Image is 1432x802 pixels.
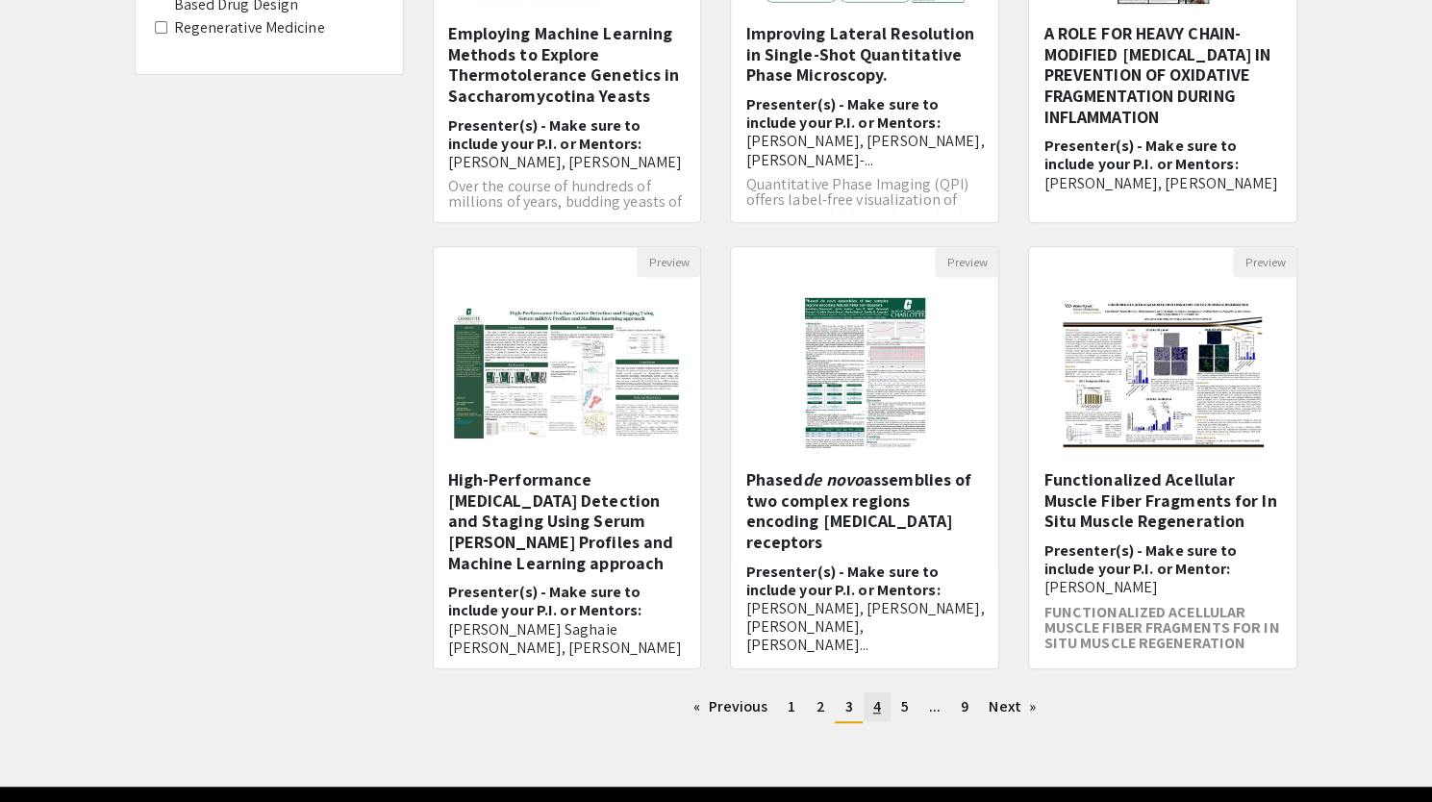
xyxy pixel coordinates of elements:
[784,277,945,469] img: <p>Phased <em>de novo </em>assemblies of two complex regions encoding Natural Killer cell recepto...
[745,23,984,86] h5: Improving Lateral Resolution in Single-Shot Quantitative Phase Microscopy.
[448,583,687,657] h6: Presenter(s) - Make sure to include your P.I. or Mentors:
[448,469,687,573] h5: High-Performance [MEDICAL_DATA] Detection and Staging Using Serum [PERSON_NAME] Profiles and Mach...
[745,177,984,238] p: Quantitative Phase Imaging (QPI) offers label-free visualization of transparent biological sample...
[803,468,864,490] em: de novo
[979,692,1045,721] a: Next page
[1028,246,1297,669] div: Open Presentation <p>Functionalized Acellular Muscle Fiber Fragments for In Situ Muscle Regenerat...
[929,696,941,716] span: ...
[448,23,687,106] h5: Employing Machine Learning Methods to Explore Thermotolerance Genetics in Saccharomycotina Yeasts
[448,152,683,172] span: [PERSON_NAME], [PERSON_NAME]
[637,247,700,277] button: Preview
[1043,469,1282,532] h5: Functionalized Acellular Muscle Fiber Fragments for In Situ Muscle Regeneration
[1043,577,1157,597] span: [PERSON_NAME]
[174,16,325,39] label: Regenerative Medicine
[448,619,683,658] span: [PERSON_NAME] Saghaie [PERSON_NAME], [PERSON_NAME]
[1043,23,1282,127] h5: A ROLE FOR HEAVY CHAIN-MODIFIED [MEDICAL_DATA] IN PREVENTION OF OXIDATIVE FRAGMENTATION DURING IN...
[935,247,998,277] button: Preview
[745,563,984,655] h6: Presenter(s) - Make sure to include your P.I. or Mentors:
[684,692,777,721] a: Previous page
[873,696,881,716] span: 4
[433,692,1298,723] ul: Pagination
[448,116,687,172] h6: Presenter(s) - Make sure to include your P.I. or Mentors:
[1233,247,1296,277] button: Preview
[788,696,795,716] span: 1
[1042,277,1285,469] img: <p>Functionalized Acellular Muscle Fiber Fragments for In Situ Muscle Regeneration</p>
[1043,541,1282,597] h6: Presenter(s) - Make sure to include your P.I. or Mentor:
[1043,602,1279,653] strong: FUNCTIONALIZED ACELLULAR MUSCLE FIBER FRAGMENTS FOR IN SITU MUSCLE REGENERATION
[433,246,702,669] div: Open Presentation <p>High-Performance Ovarian Cancer Detection and Staging Using Serum miRNA Prof...
[961,696,968,716] span: 9
[745,131,984,169] span: [PERSON_NAME], [PERSON_NAME], [PERSON_NAME]-...
[1043,137,1282,192] h6: Presenter(s) - Make sure to include your P.I. or Mentors:
[745,598,984,655] span: [PERSON_NAME], [PERSON_NAME], [PERSON_NAME], [PERSON_NAME]...
[448,179,687,240] p: Over the course of hundreds of millions of years, budding yeasts of the subphylum Saccharomycotin...
[901,696,909,716] span: 5
[816,696,824,716] span: 2
[730,246,999,669] div: Open Presentation <p>Phased <em>de novo </em>assemblies of two complex regions encoding Natural K...
[745,95,984,169] h6: Presenter(s) - Make sure to include your P.I. or Mentors:
[844,696,852,716] span: 3
[14,715,82,788] iframe: Chat
[745,469,984,552] h5: Phased assemblies of two complex regions encoding [MEDICAL_DATA] receptors
[1043,173,1278,193] span: [PERSON_NAME], [PERSON_NAME]
[434,288,701,459] img: <p>High-Performance Ovarian Cancer Detection and Staging Using Serum miRNA Profiles and Machine L...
